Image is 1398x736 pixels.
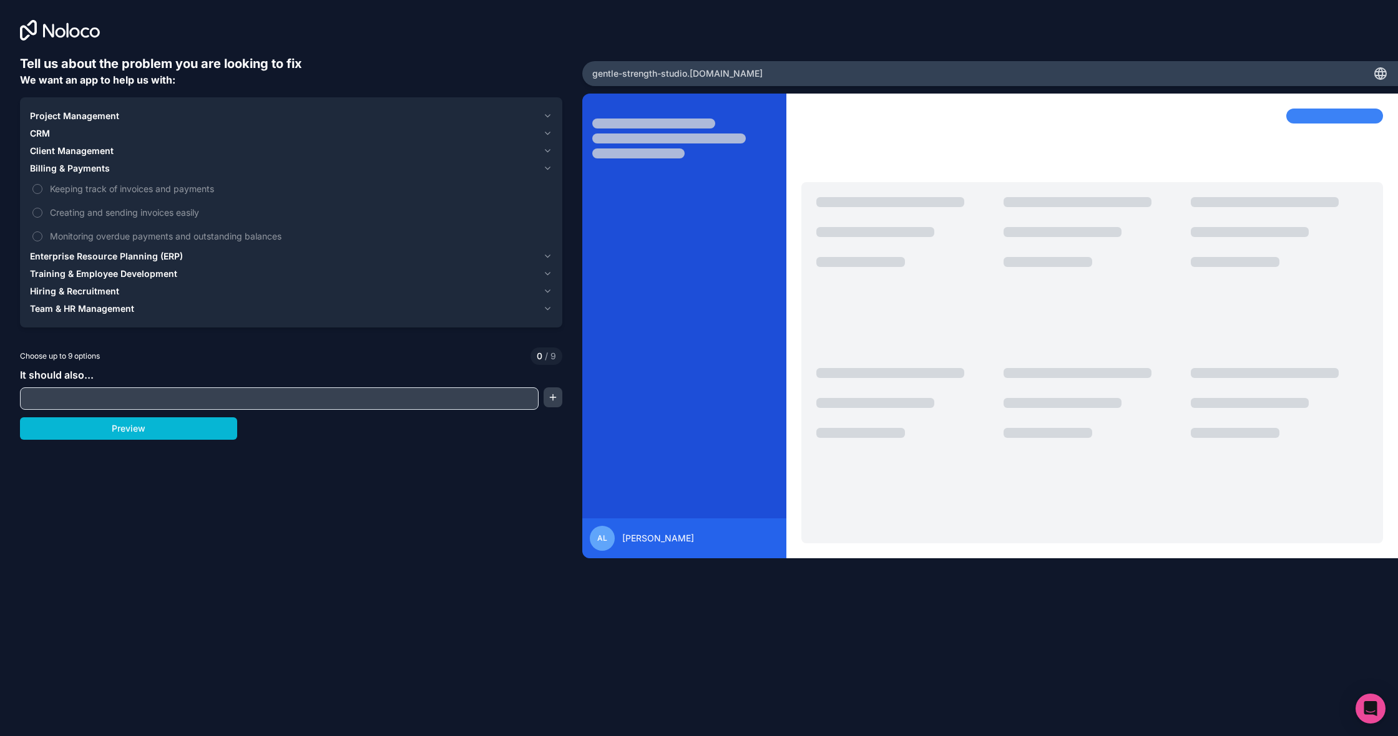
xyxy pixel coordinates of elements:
span: Choose up to 9 options [20,351,100,362]
button: Team & HR Management [30,300,552,317]
button: Client Management [30,142,552,160]
span: gentle-strength-studio .[DOMAIN_NAME] [592,67,763,80]
span: CRM [30,127,50,140]
span: Hiring & Recruitment [30,285,119,298]
div: Billing & Payments [30,177,552,248]
span: 9 [542,350,556,362]
span: AL [597,533,607,543]
span: Creating and sending invoices easily [50,206,550,219]
span: Billing & Payments [30,162,110,175]
span: Project Management [30,110,119,122]
span: / [545,351,548,361]
button: Project Management [30,107,552,125]
button: Monitoring overdue payments and outstanding balances [32,231,42,241]
div: Open Intercom Messenger [1356,694,1386,724]
button: Preview [20,417,237,440]
span: Monitoring overdue payments and outstanding balances [50,230,550,243]
span: Training & Employee Development [30,268,177,280]
button: Creating and sending invoices easily [32,208,42,218]
span: Client Management [30,145,114,157]
button: Hiring & Recruitment [30,283,552,300]
span: Enterprise Resource Planning (ERP) [30,250,183,263]
span: Keeping track of invoices and payments [50,182,550,195]
h6: Tell us about the problem you are looking to fix [20,55,562,72]
button: CRM [30,125,552,142]
span: 0 [537,350,542,362]
button: Enterprise Resource Planning (ERP) [30,248,552,265]
button: Training & Employee Development [30,265,552,283]
span: [PERSON_NAME] [622,532,694,545]
button: Billing & Payments [30,160,552,177]
span: Team & HR Management [30,303,134,315]
span: It should also... [20,369,94,381]
span: We want an app to help us with: [20,74,175,86]
button: Keeping track of invoices and payments [32,184,42,194]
